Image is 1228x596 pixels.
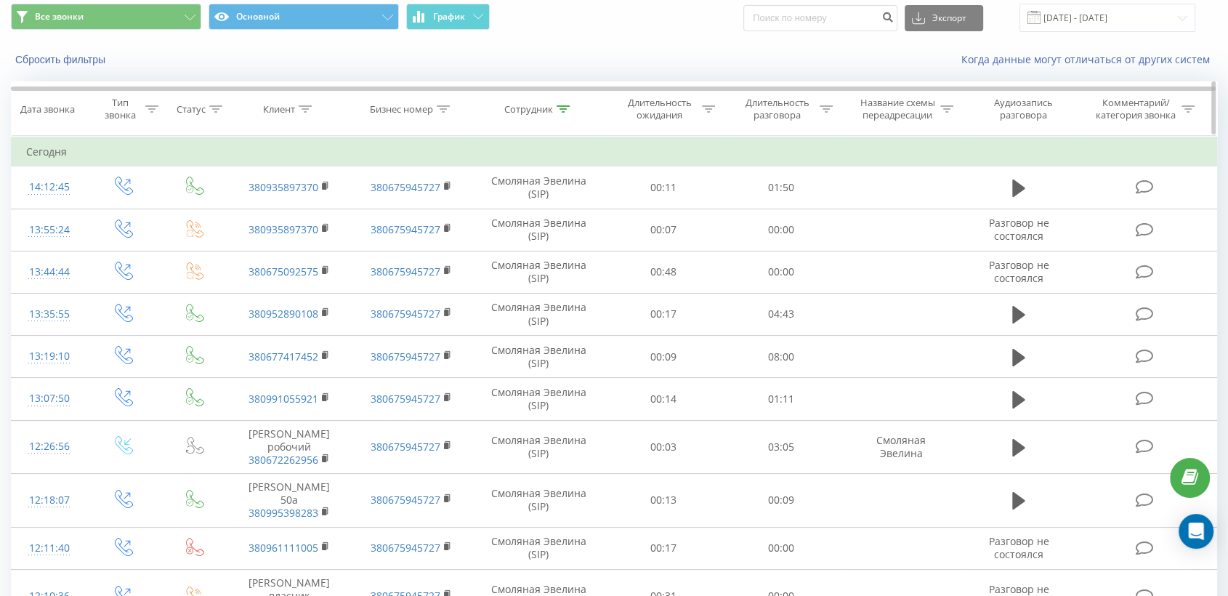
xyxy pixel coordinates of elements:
button: График [406,4,490,30]
a: 380961111005 [249,541,318,555]
td: 00:00 [722,251,840,293]
td: 03:05 [722,420,840,474]
td: 00:48 [605,251,722,293]
td: Смоляная Эвелина (SIP) [472,336,604,378]
a: 380675092575 [249,265,318,278]
a: 380675945727 [371,493,440,507]
td: 00:00 [722,527,840,569]
a: 380675945727 [371,541,440,555]
button: Сбросить фильтры [11,53,113,66]
a: 380675945727 [371,307,440,321]
a: 380935897370 [249,180,318,194]
div: Статус [177,103,206,116]
td: 00:03 [605,420,722,474]
td: 00:17 [605,527,722,569]
div: 13:35:55 [26,300,72,329]
div: 14:12:45 [26,173,72,201]
div: Аудиозапись разговора [977,97,1071,121]
td: Смоляная Эвелина (SIP) [472,166,604,209]
td: 01:50 [722,166,840,209]
td: Смоляная Эвелина (SIP) [472,251,604,293]
a: 380675945727 [371,222,440,236]
td: Смоляная Эвелина (SIP) [472,293,604,335]
div: Сотрудник [504,103,553,116]
td: 00:07 [605,209,722,251]
div: Длительность разговора [738,97,816,121]
div: Название схемы переадресации [859,97,937,121]
td: Сегодня [12,137,1217,166]
div: 12:26:56 [26,432,72,461]
td: 01:11 [722,378,840,420]
a: 380675945727 [371,392,440,406]
div: Дата звонка [20,103,75,116]
a: 380991055921 [249,392,318,406]
div: 12:11:40 [26,534,72,563]
div: 13:55:24 [26,216,72,244]
span: График [433,12,465,22]
span: Разговор не состоялся [988,534,1049,561]
div: Длительность ожидания [621,97,698,121]
a: 380675945727 [371,265,440,278]
div: Open Intercom Messenger [1179,514,1213,549]
div: Клиент [263,103,295,116]
td: Смоляная Эвелина (SIP) [472,209,604,251]
div: 13:07:50 [26,384,72,413]
a: 380935897370 [249,222,318,236]
div: 12:18:07 [26,486,72,515]
td: Смоляная Эвелина (SIP) [472,420,604,474]
td: 00:17 [605,293,722,335]
td: 00:14 [605,378,722,420]
td: 00:09 [722,474,840,528]
a: 380995398283 [249,506,318,520]
td: 00:11 [605,166,722,209]
a: Когда данные могут отличаться от других систем [961,52,1217,66]
td: 04:43 [722,293,840,335]
a: 380675945727 [371,180,440,194]
span: Все звонки [35,11,84,23]
div: 13:44:44 [26,258,72,286]
td: [PERSON_NAME] 50а [228,474,350,528]
td: 00:00 [722,209,840,251]
td: Смоляная Эвелина (SIP) [472,378,604,420]
a: 380675945727 [371,350,440,363]
span: Разговор не состоялся [988,258,1049,285]
td: Смоляная Эвелина [840,420,962,474]
a: 380677417452 [249,350,318,363]
a: 380952890108 [249,307,318,321]
td: 08:00 [722,336,840,378]
div: 13:19:10 [26,342,72,371]
div: Бизнес номер [370,103,433,116]
div: Комментарий/категория звонка [1093,97,1178,121]
td: 00:13 [605,474,722,528]
td: Смоляная Эвелина (SIP) [472,527,604,569]
span: Разговор не состоялся [988,216,1049,243]
td: Смоляная Эвелина (SIP) [472,474,604,528]
button: Экспорт [905,5,983,31]
a: 380675945727 [371,440,440,454]
td: [PERSON_NAME] робочий [228,420,350,474]
input: Поиск по номеру [743,5,897,31]
div: Тип звонка [100,97,142,121]
button: Основной [209,4,399,30]
td: 00:09 [605,336,722,378]
button: Все звонки [11,4,201,30]
a: 380672262956 [249,453,318,467]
